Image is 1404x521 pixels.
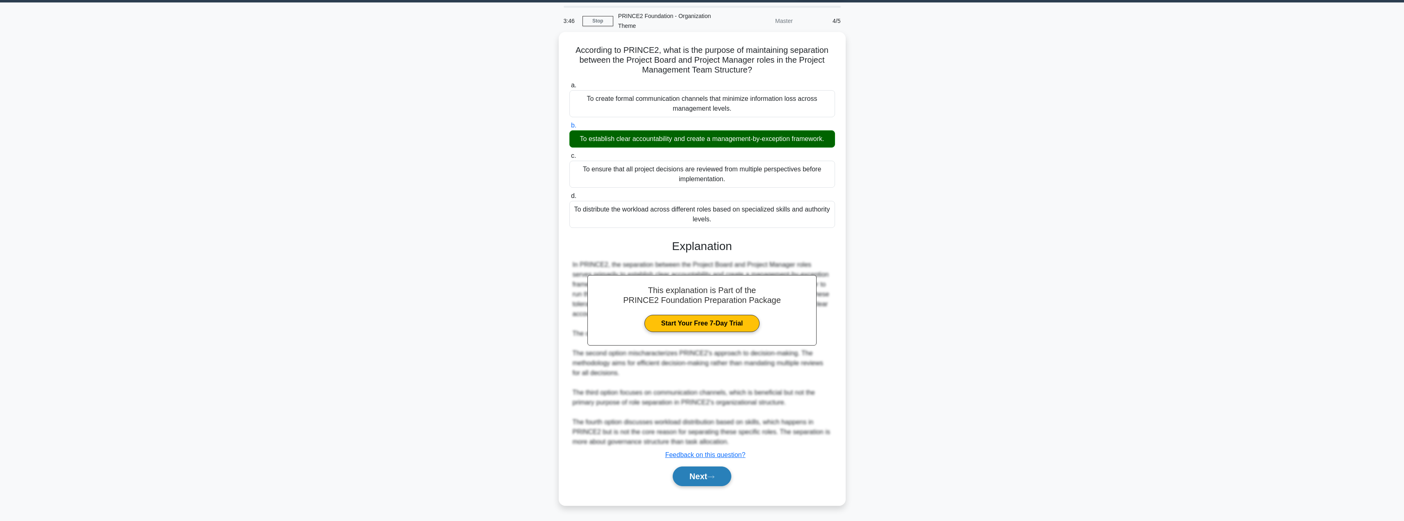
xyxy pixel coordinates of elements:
div: 3:46 [559,13,583,29]
div: To create formal communication channels that minimize information loss across management levels. [569,90,835,117]
div: In PRINCE2, the separation between the Project Board and Project Manager roles serves primarily t... [573,260,832,447]
div: To ensure that all project decisions are reviewed from multiple perspectives before implementation. [569,161,835,188]
a: Feedback on this question? [665,451,746,458]
button: Next [673,466,731,486]
span: c. [571,152,576,159]
h3: Explanation [574,239,830,253]
div: To distribute the workload across different roles based on specialized skills and authority levels. [569,201,835,228]
div: To establish clear accountability and create a management-by-exception framework. [569,130,835,148]
div: Master [726,13,798,29]
span: b. [571,122,576,129]
span: a. [571,82,576,89]
a: Stop [583,16,613,26]
a: Start Your Free 7-Day Trial [644,315,760,332]
span: d. [571,192,576,199]
h5: According to PRINCE2, what is the purpose of maintaining separation between the Project Board and... [569,45,836,75]
div: PRINCE2 Foundation - Organization Theme [613,8,726,34]
div: 4/5 [798,13,846,29]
